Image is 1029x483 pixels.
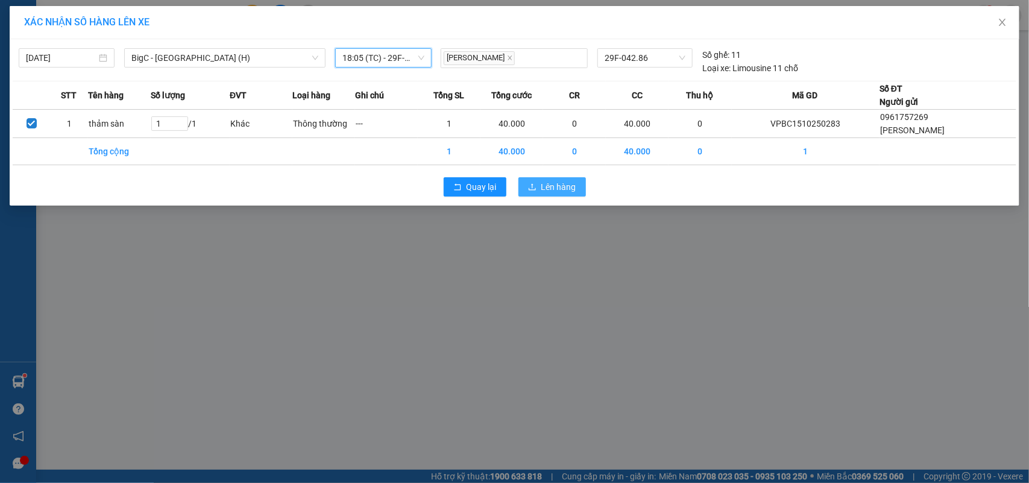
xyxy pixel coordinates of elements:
[453,183,462,192] span: rollback
[26,51,96,65] input: 15/10/2025
[491,89,532,102] span: Tổng cước
[312,54,319,62] span: down
[418,110,480,138] td: 1
[507,55,513,61] span: close
[433,89,464,102] span: Tổng SL
[480,110,543,138] td: 40.000
[50,110,87,138] td: 1
[669,110,731,138] td: 0
[355,110,418,138] td: ---
[543,110,606,138] td: 0
[998,17,1007,27] span: close
[880,82,918,109] div: Số ĐT Người gửi
[541,180,576,194] span: Lên hàng
[151,110,230,138] td: / 1
[702,48,729,62] span: Số ghế:
[543,138,606,165] td: 0
[793,89,818,102] span: Mã GD
[230,89,247,102] span: ĐVT
[444,177,506,197] button: rollbackQuay lại
[880,125,945,135] span: [PERSON_NAME]
[292,110,355,138] td: Thông thường
[15,87,116,107] b: GỬI : VP BigC
[151,89,185,102] span: Số lượng
[15,15,75,75] img: logo.jpg
[986,6,1019,40] button: Close
[518,177,586,197] button: uploadLên hàng
[230,110,292,138] td: Khác
[569,89,580,102] span: CR
[88,110,151,138] td: thảm sàn
[702,48,741,62] div: 11
[113,45,504,60] li: Hotline: 19001155
[669,138,731,165] td: 0
[606,110,669,138] td: 40.000
[605,49,685,67] span: 29F-042.86
[113,30,504,45] li: Số 10 ngõ 15 Ngọc Hồi, Q.[PERSON_NAME], [GEOGRAPHIC_DATA]
[355,89,384,102] span: Ghi chú
[467,180,497,194] span: Quay lại
[88,138,151,165] td: Tổng cộng
[88,89,124,102] span: Tên hàng
[480,138,543,165] td: 40.000
[528,183,537,192] span: upload
[24,16,149,28] span: XÁC NHẬN SỐ HÀNG LÊN XE
[732,110,880,138] td: VPBC1510250283
[444,51,515,65] span: [PERSON_NAME]
[606,138,669,165] td: 40.000
[687,89,714,102] span: Thu hộ
[342,49,424,67] span: 18:05 (TC) - 29F-042.86
[880,112,928,122] span: 0961757269
[702,62,798,75] div: Limousine 11 chỗ
[418,138,480,165] td: 1
[732,138,880,165] td: 1
[632,89,643,102] span: CC
[702,62,731,75] span: Loại xe:
[61,89,77,102] span: STT
[292,89,330,102] span: Loại hàng
[131,49,318,67] span: BigC - Thái Bình (H)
